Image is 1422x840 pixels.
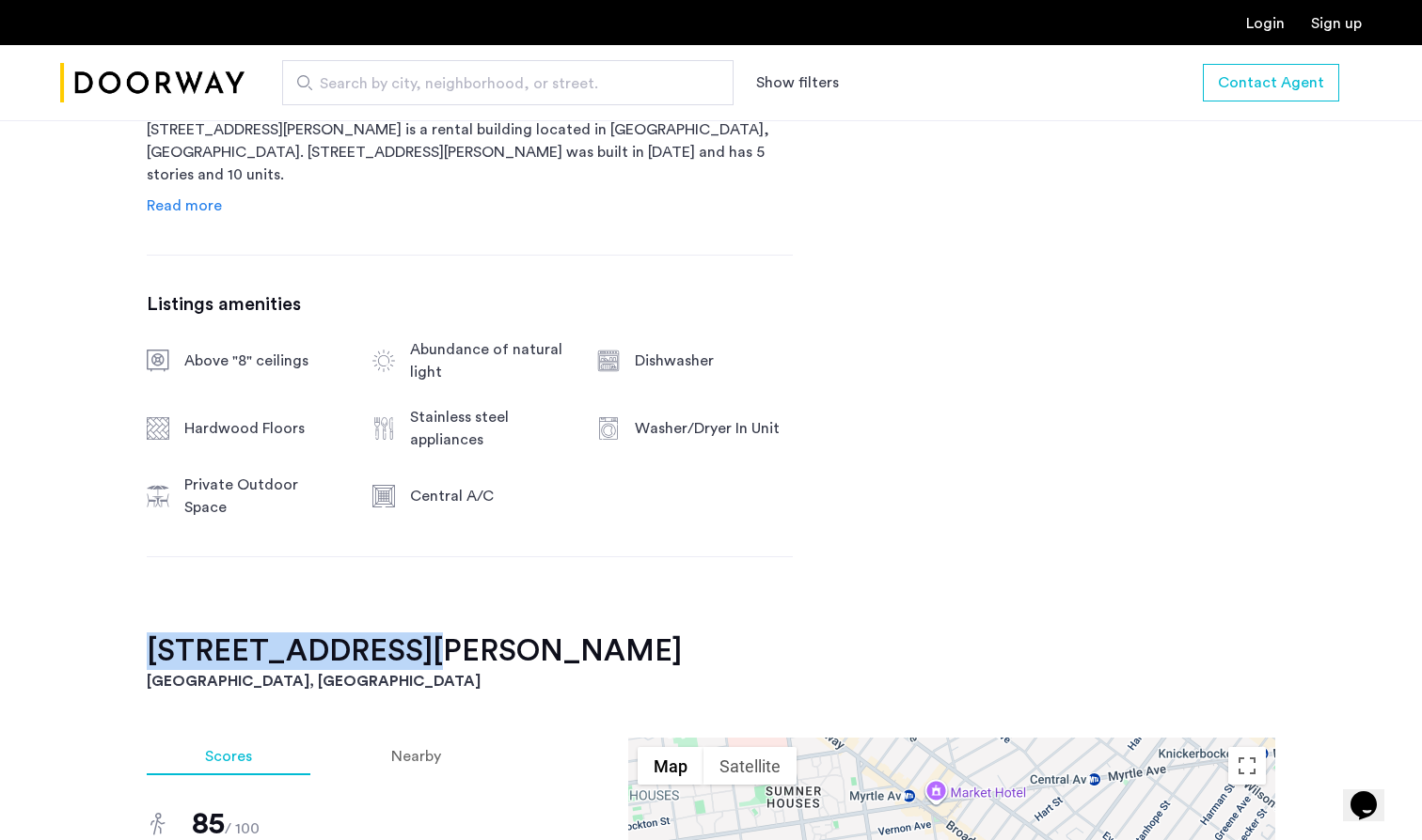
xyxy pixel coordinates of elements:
[147,670,1275,692] h3: [GEOGRAPHIC_DATA], [GEOGRAPHIC_DATA]
[147,632,1275,670] h2: [STREET_ADDRESS][PERSON_NAME]
[756,71,839,94] button: Show or hide filters
[150,813,166,835] img: score
[410,485,568,507] div: Central A/C
[1218,71,1324,94] span: Contact Agent
[320,72,681,95] span: Search by city, neighborhood, or street.
[205,749,252,764] span: Scores
[184,350,342,372] div: Above "8" ceilings
[282,60,734,105] input: Apartment Search
[147,118,793,186] p: [STREET_ADDRESS][PERSON_NAME] is a rental building located in [GEOGRAPHIC_DATA], [GEOGRAPHIC_DATA...
[638,747,703,785] button: Show street map
[391,749,441,764] span: Nearby
[184,417,342,440] div: Hardwood Floors
[147,293,793,316] h3: Listings amenities
[1343,765,1403,821] iframe: chat widget
[1246,16,1285,31] a: Login
[410,406,568,451] div: Stainless steel appliances
[1311,16,1362,31] a: Registration
[635,350,793,372] div: Dishwasher
[703,747,797,785] button: Show satellite imagery
[1203,64,1339,101] button: button
[635,417,793,440] div: Washer/Dryer In Unit
[192,809,225,839] span: 85
[60,48,245,118] img: logo
[60,48,245,118] a: Cazamio Logo
[410,338,568,383] div: Abundance of natural light
[147,198,222,213] span: Read more
[1228,747,1266,785] button: Toggle fullscreen view
[225,821,260,836] span: / 100
[184,474,342,519] div: Private Outdoor Space
[147,194,222,217] a: Read info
